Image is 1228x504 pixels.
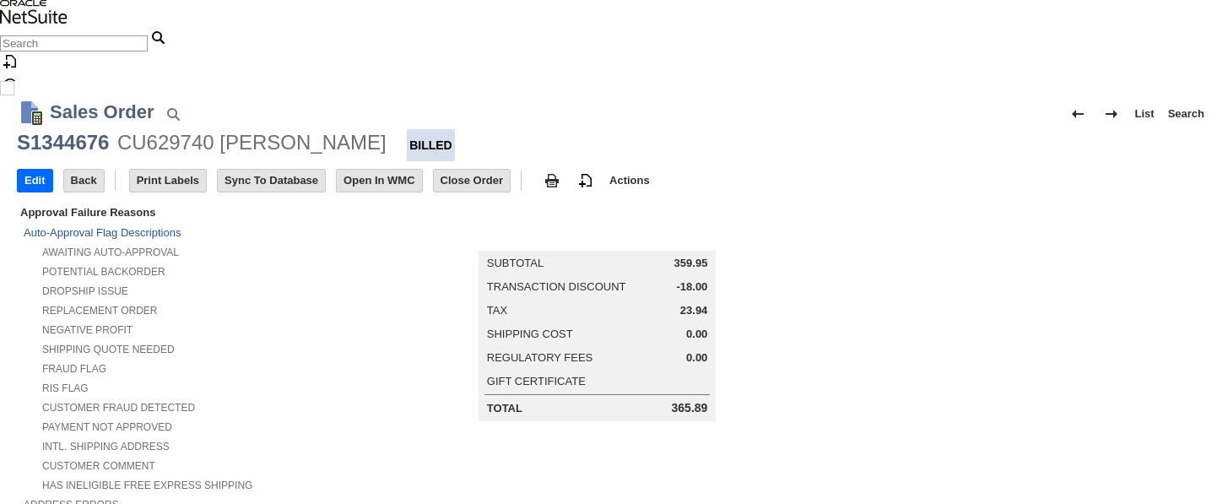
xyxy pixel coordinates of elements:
a: Shipping Cost [487,328,573,340]
span: 359.95 [674,257,708,270]
div: CU629740 [PERSON_NAME] [117,129,387,156]
img: Previous [1068,104,1088,124]
a: Gift Certificate [487,375,586,387]
img: Quick Find [163,104,183,124]
h1: Sales Order [50,98,154,126]
img: print.svg [542,171,562,191]
a: Negative Profit [42,324,133,336]
a: Customer Fraud Detected [42,402,195,414]
a: Transaction Discount [487,280,626,293]
a: Intl. Shipping Address [42,441,170,453]
a: Search [1161,100,1211,127]
img: Next [1101,104,1122,124]
a: Fraud Flag [42,363,106,375]
a: Awaiting Auto-Approval [42,247,179,258]
a: Regulatory Fees [487,351,592,364]
a: Shipping Quote Needed [42,344,175,355]
a: Has Ineligible Free Express Shipping [42,480,252,491]
a: Tax [487,304,507,317]
a: Subtotal [487,257,544,269]
a: Potential Backorder [42,266,165,278]
a: Actions [603,174,657,187]
div: Billed [407,129,455,161]
input: Sync To Database [218,170,325,192]
input: Open In WMC [337,170,422,192]
span: 365.89 [672,401,708,415]
a: Dropship Issue [42,285,128,297]
a: List [1128,100,1161,127]
a: Customer Comment [42,460,155,472]
a: Total [487,402,522,415]
span: 0.00 [686,328,707,341]
span: -18.00 [676,280,707,294]
span: 23.94 [680,304,708,317]
input: Edit [18,170,52,192]
img: add-record.svg [576,171,596,191]
div: Approval Failure Reasons [17,203,381,222]
input: Close Order [434,170,510,192]
a: Payment not approved [42,421,172,433]
input: Back [64,170,104,192]
span: 0.00 [686,351,707,365]
input: Print Labels [130,170,206,192]
div: S1344676 [17,129,109,156]
a: RIS flag [42,382,89,394]
a: Auto-Approval Flag Descriptions [24,226,181,239]
caption: Summary [479,224,717,251]
svg: Search [148,27,168,47]
a: Replacement Order [42,305,157,317]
